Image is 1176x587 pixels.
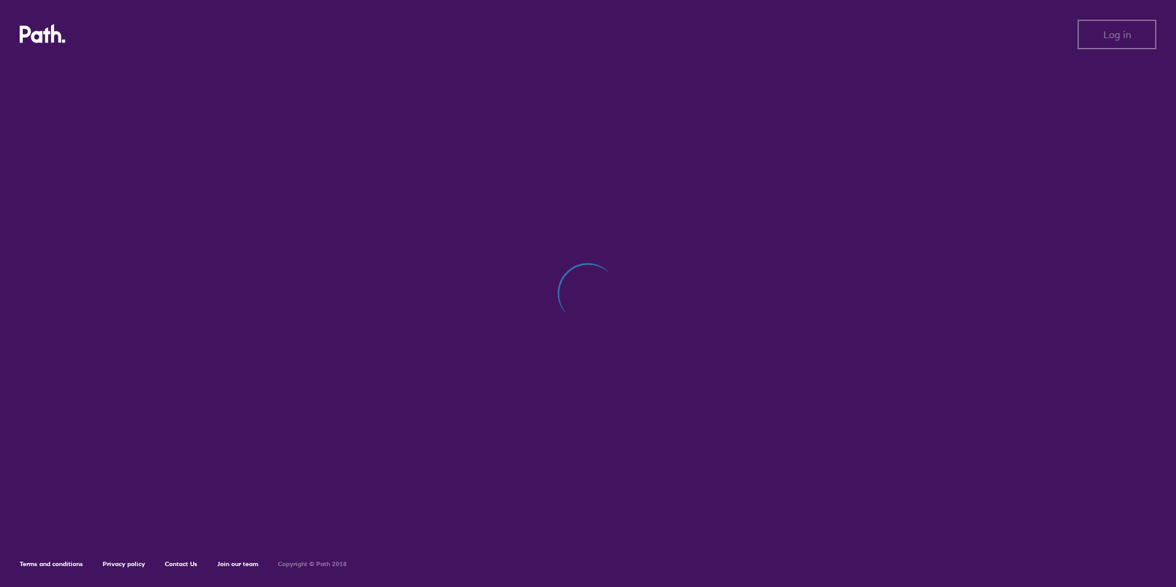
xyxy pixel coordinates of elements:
a: Join our team [217,560,258,568]
a: Privacy policy [103,560,145,568]
span: Log in [1103,29,1131,40]
a: Terms and conditions [20,560,83,568]
a: Contact Us [165,560,197,568]
h6: Copyright © Path 2018 [278,561,347,568]
button: Log in [1078,20,1156,49]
